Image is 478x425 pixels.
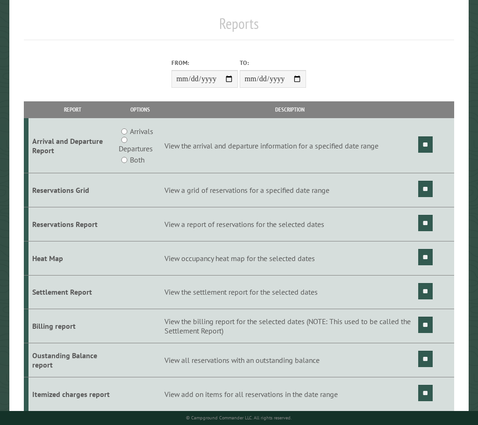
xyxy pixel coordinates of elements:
td: View a grid of reservations for a specified date range [163,173,417,207]
th: Report [29,101,117,118]
td: View the billing report for the selected dates (NOTE: This used to be called the Settlement Report) [163,309,417,343]
td: View add on items for all reservations in the date range [163,377,417,411]
label: To: [240,58,306,67]
td: View a report of reservations for the selected dates [163,207,417,241]
th: Options [117,101,163,118]
td: View the settlement report for the selected dates [163,275,417,309]
label: Both [130,154,144,165]
td: Reservations Grid [29,173,117,207]
td: Billing report [29,309,117,343]
td: View all reservations with an outstanding balance [163,343,417,377]
td: Heat Map [29,241,117,275]
label: From: [171,58,238,67]
td: Oustanding Balance report [29,343,117,377]
td: View occupancy heat map for the selected dates [163,241,417,275]
label: Arrivals [130,126,153,137]
td: View the arrival and departure information for a specified date range [163,118,417,173]
td: Reservations Report [29,207,117,241]
td: Itemized charges report [29,377,117,411]
h1: Reports [24,14,454,40]
th: Description [163,101,417,118]
td: Arrival and Departure Report [29,118,117,173]
td: Settlement Report [29,275,117,309]
label: Departures [119,143,153,154]
small: © Campground Commander LLC. All rights reserved. [186,415,292,421]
